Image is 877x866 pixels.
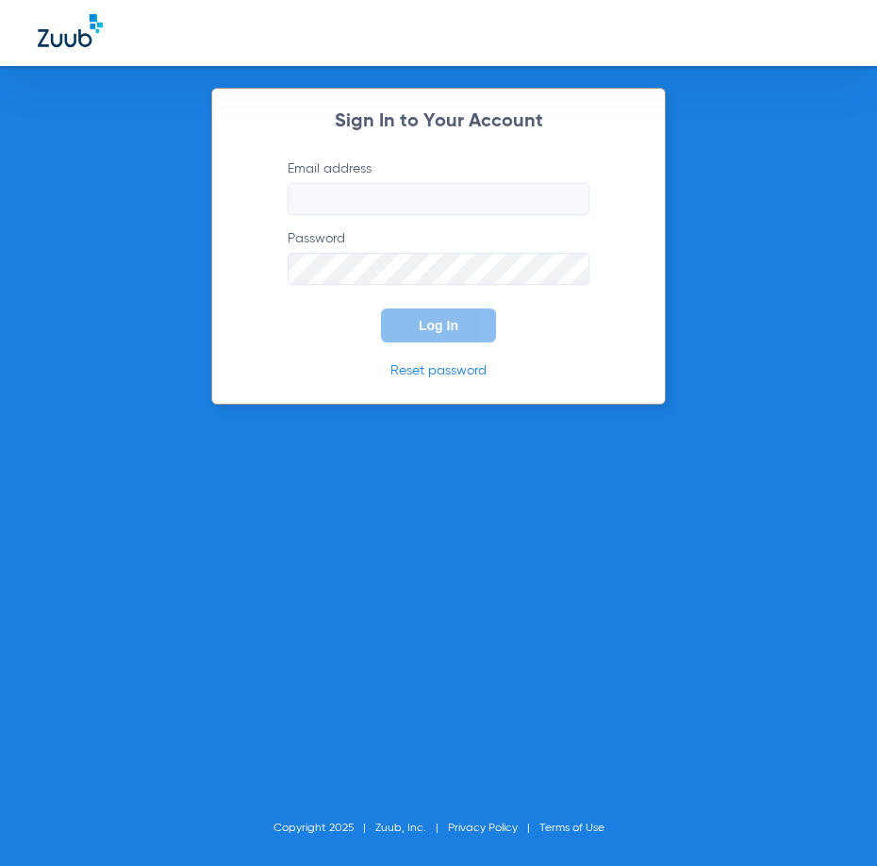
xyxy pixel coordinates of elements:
[288,159,589,215] label: Email address
[288,183,589,215] input: Email address
[288,229,589,285] label: Password
[38,14,103,47] img: Zuub Logo
[539,823,604,834] a: Terms of Use
[288,253,589,285] input: Password
[375,819,448,838] li: Zuub, Inc.
[419,318,458,333] span: Log In
[448,823,518,834] a: Privacy Policy
[390,364,487,377] a: Reset password
[259,112,618,131] h2: Sign In to Your Account
[273,819,375,838] li: Copyright 2025
[381,308,496,342] button: Log In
